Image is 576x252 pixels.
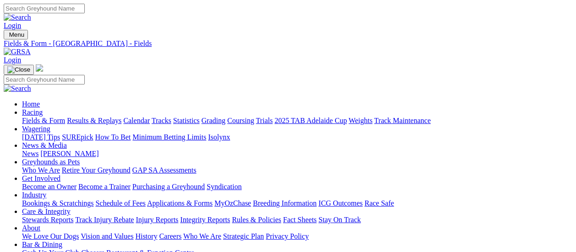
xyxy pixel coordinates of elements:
a: Strategic Plan [223,232,264,240]
a: Fields & Form - [GEOGRAPHIC_DATA] - Fields [4,39,572,48]
a: Greyhounds as Pets [22,158,80,166]
a: MyOzChase [214,199,251,207]
a: Home [22,100,40,108]
a: Results & Replays [67,117,121,124]
div: About [22,232,572,241]
a: Purchasing a Greyhound [132,183,205,190]
button: Toggle navigation [4,65,34,75]
a: Syndication [207,183,241,190]
a: Grading [202,117,225,124]
img: Close [7,66,30,73]
a: Login [4,56,21,64]
a: Stay On Track [318,216,361,224]
a: Fact Sheets [283,216,317,224]
img: Search [4,84,31,93]
a: Bookings & Scratchings [22,199,93,207]
input: Search [4,4,85,13]
a: Isolynx [208,133,230,141]
a: [PERSON_NAME] [40,150,99,157]
a: Stewards Reports [22,216,73,224]
a: Applications & Forms [147,199,213,207]
a: Who We Are [22,166,60,174]
a: History [135,232,157,240]
a: ICG Outcomes [318,199,362,207]
a: Calendar [123,117,150,124]
a: Coursing [227,117,254,124]
input: Search [4,75,85,84]
a: Become an Owner [22,183,77,190]
a: Bar & Dining [22,241,62,248]
img: Search [4,13,31,22]
img: GRSA [4,48,31,56]
button: Toggle navigation [4,30,28,39]
a: [DATE] Tips [22,133,60,141]
a: Schedule of Fees [95,199,145,207]
a: Racing [22,108,43,116]
div: Racing [22,117,572,125]
a: Wagering [22,125,50,133]
a: 2025 TAB Adelaide Cup [274,117,347,124]
a: Industry [22,191,46,199]
div: Greyhounds as Pets [22,166,572,174]
a: How To Bet [95,133,131,141]
a: Care & Integrity [22,207,71,215]
div: News & Media [22,150,572,158]
a: SUREpick [62,133,93,141]
a: Track Maintenance [374,117,431,124]
a: Privacy Policy [266,232,309,240]
a: Statistics [173,117,200,124]
a: Who We Are [183,232,221,240]
a: Minimum Betting Limits [132,133,206,141]
a: News [22,150,38,157]
a: Login [4,22,21,29]
a: Get Involved [22,174,60,182]
a: About [22,224,40,232]
a: Trials [256,117,273,124]
a: Injury Reports [136,216,178,224]
div: Wagering [22,133,572,141]
a: Fields & Form [22,117,65,124]
div: Care & Integrity [22,216,572,224]
a: Become a Trainer [78,183,131,190]
a: Weights [349,117,373,124]
a: We Love Our Dogs [22,232,79,240]
a: News & Media [22,141,67,149]
a: Integrity Reports [180,216,230,224]
a: Breeding Information [253,199,317,207]
img: logo-grsa-white.png [36,64,43,72]
a: GAP SA Assessments [132,166,197,174]
a: Retire Your Greyhound [62,166,131,174]
div: Industry [22,199,572,207]
a: Rules & Policies [232,216,281,224]
a: Vision and Values [81,232,133,240]
span: Menu [9,31,24,38]
a: Careers [159,232,181,240]
a: Race Safe [364,199,394,207]
a: Tracks [152,117,171,124]
div: Get Involved [22,183,572,191]
a: Track Injury Rebate [75,216,134,224]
